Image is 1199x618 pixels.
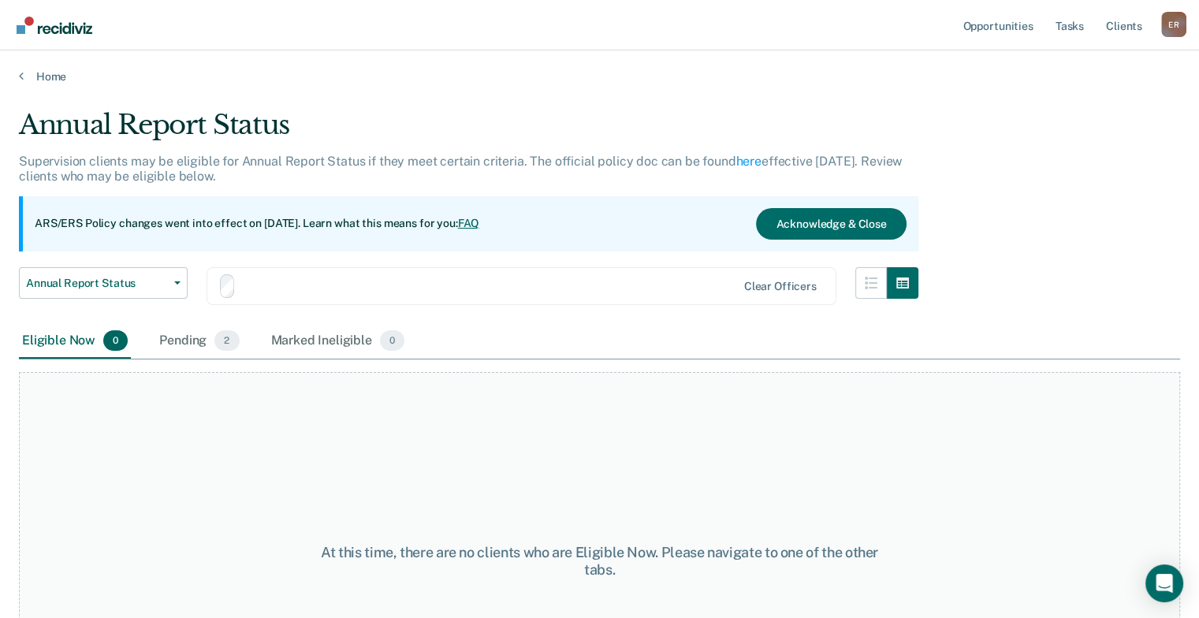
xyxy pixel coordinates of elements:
img: Recidiviz [17,17,92,34]
span: 0 [103,330,128,351]
div: At this time, there are no clients who are Eligible Now. Please navigate to one of the other tabs. [310,544,890,578]
button: Acknowledge & Close [756,208,906,240]
div: Pending2 [156,324,242,359]
span: 2 [214,330,239,351]
div: Clear officers [744,280,817,293]
a: Home [19,69,1180,84]
a: here [736,154,761,169]
span: Annual Report Status [26,277,168,290]
div: E R [1161,12,1186,37]
p: ARS/ERS Policy changes went into effect on [DATE]. Learn what this means for you: [35,216,479,232]
div: Open Intercom Messenger [1145,564,1183,602]
a: FAQ [458,217,480,229]
p: Supervision clients may be eligible for Annual Report Status if they meet certain criteria. The o... [19,154,902,184]
button: Profile dropdown button [1161,12,1186,37]
div: Annual Report Status [19,109,918,154]
div: Eligible Now0 [19,324,131,359]
div: Marked Ineligible0 [268,324,408,359]
button: Annual Report Status [19,267,188,299]
span: 0 [380,330,404,351]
